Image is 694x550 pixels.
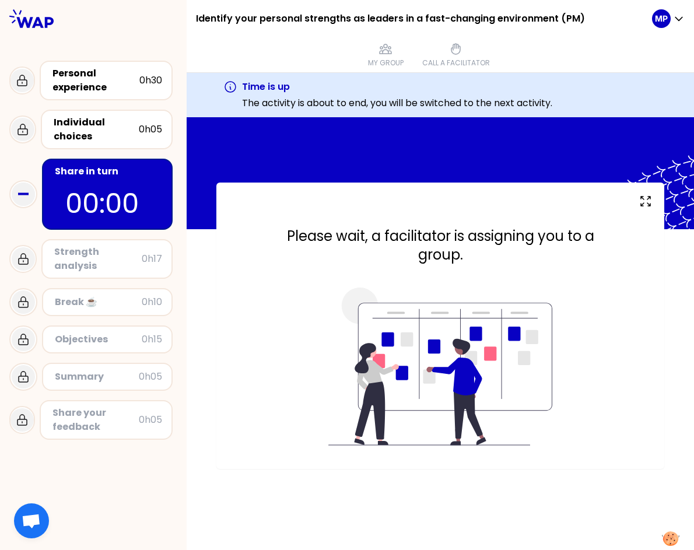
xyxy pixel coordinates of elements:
div: Personal experience [52,66,139,94]
p: The activity is about to end, you will be switched to the next activity. [242,96,552,110]
div: Individual choices [54,115,139,143]
div: 0h10 [142,295,162,309]
div: 0h05 [139,370,162,384]
button: My group [363,37,408,72]
button: Call a facilitator [418,37,495,72]
p: My group [368,58,404,68]
p: MP [655,13,668,24]
div: 0h17 [142,252,162,266]
div: Ouvrir le chat [14,503,49,538]
div: Strength analysis [54,245,142,273]
p: 00:00 [65,183,149,224]
div: Break ☕️ [55,295,142,309]
h3: Time is up [242,80,552,94]
div: 0h05 [139,122,162,136]
div: 0h15 [142,332,162,346]
div: Share in turn [55,164,162,178]
div: Summary [55,370,139,384]
div: Objectives [55,332,142,346]
div: Share your feedback [52,406,139,434]
p: Call a facilitator [422,58,490,68]
button: MP [652,9,685,28]
h2: Please wait, a facilitator is assigning you to a group. [240,227,641,264]
div: 0h30 [139,73,162,87]
div: 0h05 [139,413,162,427]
